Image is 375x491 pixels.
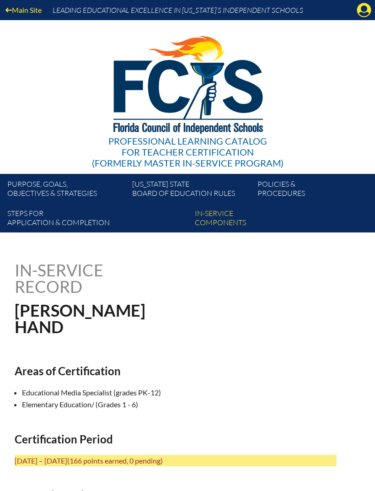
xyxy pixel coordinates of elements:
a: Main Site [2,4,45,16]
a: [US_STATE] StateBoard of Education rules [129,178,253,203]
li: Educational Media Specialist (grades PK-12) [22,387,344,399]
a: Purpose, goals,objectives & strategies [4,178,129,203]
h1: [PERSON_NAME] Hand [15,302,229,335]
a: Professional Learning Catalog for Teacher Certification(formerly Master In-service Program) [88,18,287,170]
p: [DATE] – [DATE] [15,455,337,467]
h2: Areas of Certification [15,364,337,378]
div: Professional Learning Catalog (formerly Master In-service Program) [92,135,284,168]
a: Steps forapplication & completion [4,207,191,232]
span: (166 points earned, 0 pending) [67,456,163,465]
li: Elementary Education/ (Grades 1 - 6) [22,399,344,410]
h1: In-service record [15,262,146,295]
span: for Teacher Certification [122,146,254,157]
img: FCISlogo221.eps [93,20,282,145]
svg: Manage account [357,3,371,17]
h2: Certification Period [15,432,337,446]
